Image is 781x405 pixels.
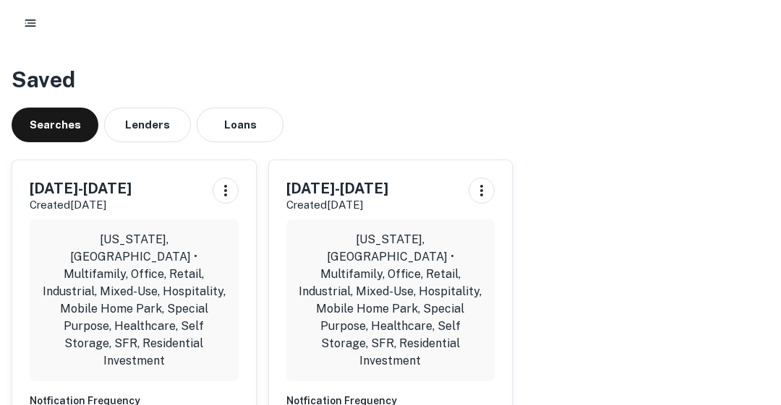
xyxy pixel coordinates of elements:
[197,108,283,142] button: Loans
[12,108,98,142] button: Searches
[30,178,132,199] h5: [DATE]-[DATE]
[298,231,484,370] p: [US_STATE], [GEOGRAPHIC_DATA] • Multifamily, Office, Retail, Industrial, Mixed-Use, Hospitality, ...
[709,289,781,359] iframe: Chat Widget
[12,64,769,96] h3: Saved
[104,108,191,142] button: Lenders
[286,196,388,214] p: Created [DATE]
[30,196,132,214] p: Created [DATE]
[41,231,227,370] p: [US_STATE], [GEOGRAPHIC_DATA] • Multifamily, Office, Retail, Industrial, Mixed-Use, Hospitality, ...
[286,178,388,199] h5: [DATE]-[DATE]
